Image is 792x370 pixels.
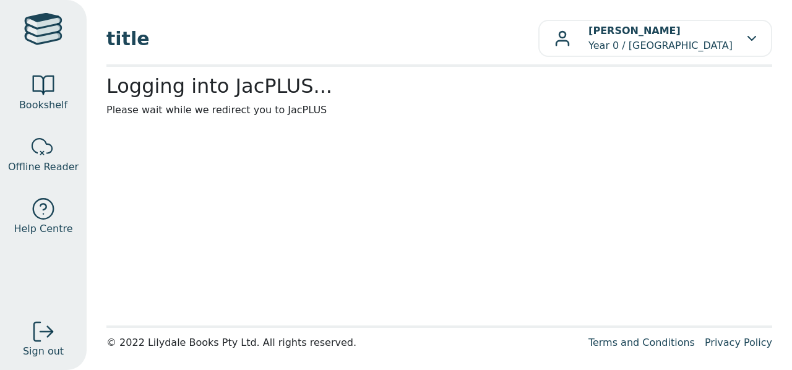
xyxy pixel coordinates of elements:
[14,222,72,236] span: Help Centre
[588,24,733,53] p: Year 0 / [GEOGRAPHIC_DATA]
[705,337,772,348] a: Privacy Policy
[588,25,681,37] b: [PERSON_NAME]
[23,344,64,359] span: Sign out
[106,74,772,98] h2: Logging into JacPLUS...
[588,337,695,348] a: Terms and Conditions
[106,103,772,118] p: Please wait while we redirect you to JacPLUS
[8,160,79,174] span: Offline Reader
[106,25,538,53] span: title
[538,20,772,57] button: [PERSON_NAME]Year 0 / [GEOGRAPHIC_DATA]
[106,335,579,350] div: © 2022 Lilydale Books Pty Ltd. All rights reserved.
[19,98,67,113] span: Bookshelf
